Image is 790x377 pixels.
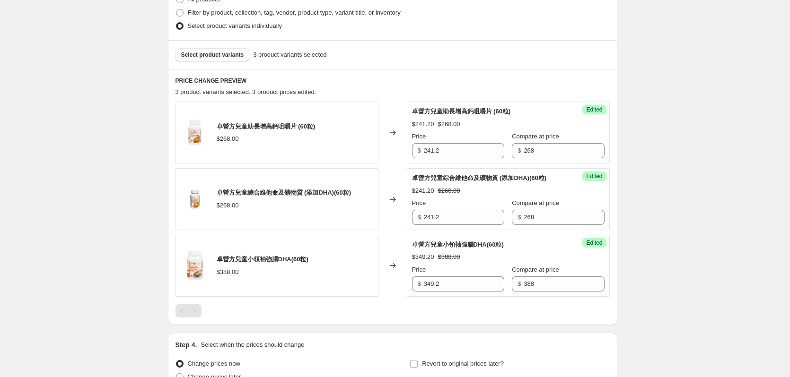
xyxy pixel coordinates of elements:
span: 卓營方兒童助長增高鈣咀嚼片 (60粒) [412,108,511,115]
span: Change prices now [188,360,240,367]
span: $ [418,280,421,287]
p: Select when the prices should change [201,340,304,350]
span: $ [418,147,421,154]
span: Select product variants individually [188,22,282,29]
span: Edited [586,172,602,180]
span: 3 product variants selected [253,50,326,60]
img: SC010Yesnutri_Kids_Growth_Calcium_Chewable_Tabs_60s_bottle_80x.png [181,119,209,147]
h2: Step 4. [176,340,197,350]
div: $268.00 [217,201,239,210]
span: Filter by product, collection, tag, vendor, product type, variant title, or inventory [188,9,401,16]
span: Price [412,199,426,206]
span: 卓營方兒童小領袖強腦DHA(60粒) [412,241,504,248]
img: YesNutri_SC007_BrainpowerDHAAlgae_60s_bottle_80x.png [181,251,209,280]
span: $ [518,214,521,221]
span: Revert to original prices later? [422,360,504,367]
span: 卓營方兒童小領袖強腦DHA(60粒) [217,256,308,263]
span: $ [518,147,521,154]
span: Price [412,266,426,273]
strike: $268.00 [438,186,460,196]
div: $349.20 [412,252,434,262]
div: $268.00 [217,134,239,144]
span: Select product variants [181,51,244,59]
button: Select product variants [176,48,250,61]
nav: Pagination [176,304,202,317]
span: $ [518,280,521,287]
span: 卓營方兒童助長增高鈣咀嚼片 (60粒) [217,123,316,130]
span: Compare at price [512,199,559,206]
img: SC005_KitsChewableMultivitamins_Minerals__Bottle_80x.png [181,185,209,214]
h6: PRICE CHANGE PREVIEW [176,77,610,85]
span: 卓營方兒童綜合維他命及礦物質 (添加DHA)(60粒) [217,189,351,196]
span: Edited [586,239,602,247]
strike: $268.00 [438,120,460,129]
span: 卓營方兒童綜合維他命及礦物質 (添加DHA)(60粒) [412,174,547,181]
div: $241.20 [412,120,434,129]
span: Compare at price [512,266,559,273]
div: $241.20 [412,186,434,196]
span: Edited [586,106,602,113]
strike: $388.00 [438,252,460,262]
span: $ [418,214,421,221]
span: 3 product variants selected. 3 product prices edited: [176,88,316,95]
span: Compare at price [512,133,559,140]
span: Price [412,133,426,140]
div: $388.00 [217,267,239,277]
